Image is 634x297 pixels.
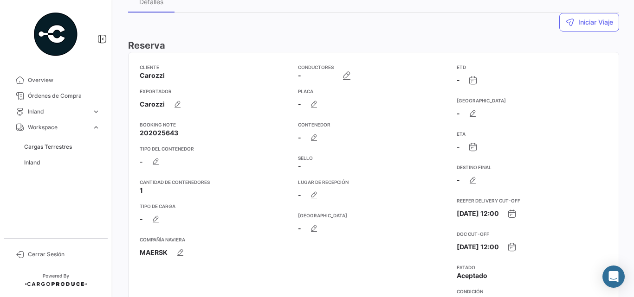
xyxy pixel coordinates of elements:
span: expand_more [92,123,100,132]
app-card-info-title: Lugar de recepción [298,178,449,186]
app-card-info-title: Cantidad de contenedores [140,178,291,186]
app-card-info-title: Destino Final [457,164,608,171]
span: - [457,142,460,152]
app-card-info-title: [GEOGRAPHIC_DATA] [457,97,608,104]
button: Iniciar Viaje [559,13,619,32]
span: Cerrar Sesión [28,250,100,259]
span: - [457,176,460,185]
span: - [457,109,460,118]
span: MAERSK [140,248,168,257]
span: Carozzi [140,100,165,109]
span: Inland [28,107,88,116]
app-card-info-title: Cliente [140,63,291,71]
h3: Reserva [128,39,619,52]
app-card-info-title: Estado [457,264,608,271]
span: - [298,100,301,109]
img: powered-by.png [32,11,79,57]
app-card-info-title: Conductores [298,63,334,71]
span: - [457,76,460,85]
a: Overview [7,72,104,88]
span: Workspace [28,123,88,132]
app-card-info-title: Booking Note [140,121,291,128]
span: - [298,224,301,233]
span: Cargas Terrestres [24,143,72,151]
app-card-info-title: ETA [457,130,608,138]
app-card-info-title: Tipo de carga [140,202,291,210]
span: Overview [28,76,100,84]
span: Órdenes de Compra [28,92,100,100]
span: [DATE] 12:00 [457,209,499,218]
app-card-info-title: Tipo del contenedor [140,145,291,152]
span: Aceptado [457,271,487,280]
app-card-info-title: Exportador [140,88,291,95]
a: Cargas Terrestres [20,140,104,154]
span: - [298,71,301,80]
app-card-info-title: Doc Cut-Off [457,230,608,238]
span: [DATE] 12:00 [457,242,499,252]
app-card-info-title: Reefer Delivery Cut-Off [457,197,608,204]
app-card-info-title: Contenedor [298,121,449,128]
span: - [298,133,301,142]
span: - [140,215,143,224]
span: - [140,157,143,166]
span: 1 [140,186,143,195]
app-card-info-title: ETD [457,63,608,71]
span: - [298,190,301,200]
span: - [298,162,301,171]
div: Abrir Intercom Messenger [602,265,625,288]
span: Carozzi [140,71,165,80]
app-card-info-title: Sello [298,154,449,162]
a: Órdenes de Compra [7,88,104,104]
app-card-info-title: [GEOGRAPHIC_DATA] [298,212,449,219]
app-card-info-title: Placa [298,88,449,95]
app-card-info-title: Condición [457,288,608,295]
span: Inland [24,158,40,167]
span: expand_more [92,107,100,116]
app-card-info-title: Compañía naviera [140,236,291,243]
span: 202025643 [140,128,178,138]
a: Inland [20,156,104,170]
